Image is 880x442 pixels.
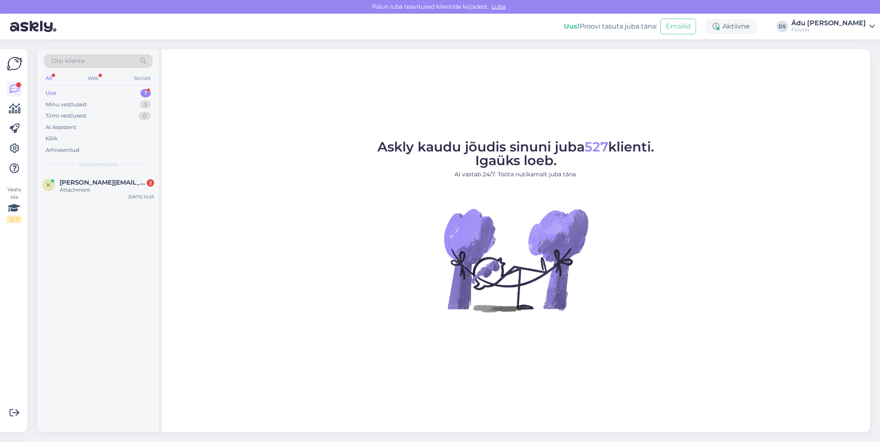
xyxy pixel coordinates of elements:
[7,186,22,223] div: Vaata siia
[47,182,51,188] span: k
[7,56,22,72] img: Askly Logo
[585,139,608,155] span: 527
[377,170,654,179] p: AI vastab 24/7. Tööta nutikamalt juba täna.
[660,19,696,34] button: Emailid
[79,161,118,168] span: Uued vestlused
[377,139,654,168] span: Askly kaudu jõudis sinuni juba klienti. Igaüks loeb.
[46,135,58,143] div: Kõik
[706,19,757,34] div: Aktiivne
[46,112,86,120] div: Tiimi vestlused
[564,22,657,31] div: Proovi tasuta juba täna:
[791,20,866,26] div: Ädu [PERSON_NAME]
[564,22,580,30] b: Uus!
[132,73,152,84] div: Socials
[46,146,80,154] div: Arhiveeritud
[60,186,154,194] div: Attachment
[46,101,87,109] div: Minu vestlused
[140,89,151,97] div: 1
[44,73,53,84] div: All
[489,3,508,10] span: Luba
[791,26,866,33] div: Floorin
[139,112,151,120] div: 0
[791,20,875,33] a: Ädu [PERSON_NAME]Floorin
[776,21,788,32] div: DS
[51,57,85,65] span: Otsi kliente
[46,123,76,132] div: AI Assistent
[128,194,154,200] div: [DATE] 10:25
[7,216,22,223] div: 2 / 3
[441,185,590,334] img: No Chat active
[140,101,151,109] div: 3
[60,179,146,186] span: kathlyn.vahter@huum.eu
[147,179,154,187] div: 2
[86,73,100,84] div: Web
[46,89,56,97] div: Uus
